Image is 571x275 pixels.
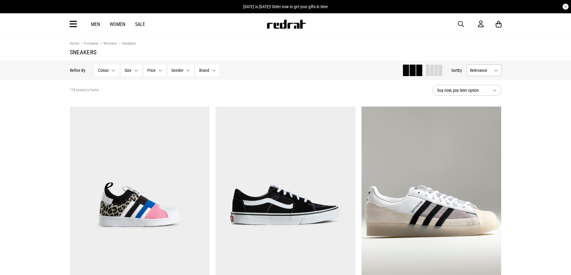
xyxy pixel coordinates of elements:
[95,65,119,76] button: Colour
[117,41,136,47] a: Sneakers
[437,87,488,94] span: buy now, pay later option
[70,49,501,56] h1: Sneakers
[144,65,166,76] button: Price
[70,68,86,73] p: Refine By
[168,65,193,76] button: Gender
[110,21,125,27] a: Women
[171,68,183,73] span: Gender
[243,4,328,9] span: [DATE] is [DATE]! Order now to get your gifts in time
[199,68,209,73] span: Brand
[125,68,131,73] span: Size
[266,20,306,29] img: Redrat logo
[467,65,501,76] button: Relevance
[98,68,109,73] span: Colour
[458,68,462,73] span: by
[196,65,219,76] button: Brand
[91,21,100,27] a: Men
[99,41,117,47] a: Womens
[79,41,99,47] a: Footwear
[121,65,141,76] button: Size
[470,68,492,73] span: Relevance
[70,41,79,46] a: Home
[451,67,462,74] button: Sortby
[147,68,156,73] span: Price
[70,88,99,93] span: 118 products found
[135,21,145,27] a: Sale
[433,85,501,96] button: buy now, pay later option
